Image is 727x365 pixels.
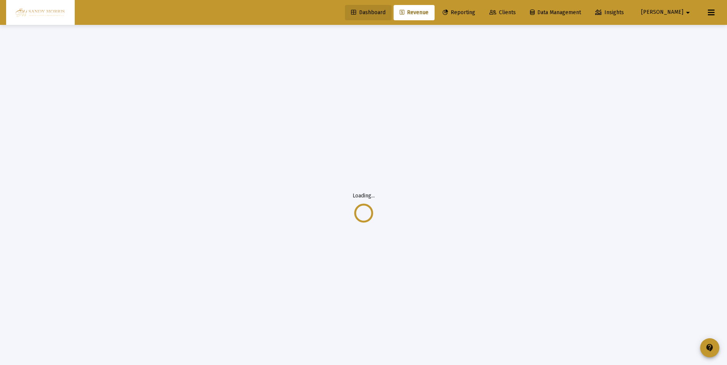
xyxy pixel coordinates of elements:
a: Reporting [437,5,481,20]
a: Dashboard [345,5,392,20]
img: Dashboard [12,5,69,20]
span: Revenue [400,9,428,16]
span: Reporting [443,9,475,16]
span: Data Management [530,9,581,16]
a: Insights [589,5,630,20]
span: Clients [489,9,516,16]
a: Revenue [394,5,435,20]
span: [PERSON_NAME] [641,9,683,16]
button: [PERSON_NAME] [632,5,702,20]
a: Clients [483,5,522,20]
span: Dashboard [351,9,386,16]
a: Data Management [524,5,587,20]
mat-icon: contact_support [705,343,714,352]
mat-icon: arrow_drop_down [683,5,693,20]
span: Insights [595,9,624,16]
